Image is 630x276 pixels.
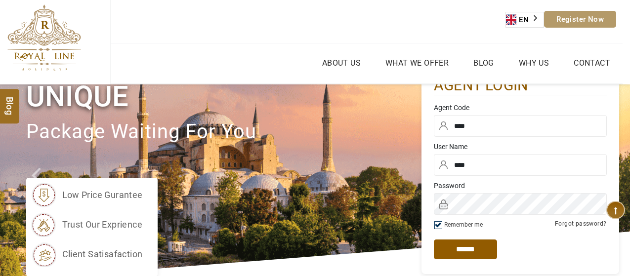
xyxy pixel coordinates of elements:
li: trust our exprience [31,212,143,237]
label: Remember me [444,221,483,228]
aside: Language selected: English [505,12,544,28]
label: User Name [434,142,607,152]
h2: agent login [434,76,607,95]
div: Language [505,12,544,28]
a: About Us [320,56,363,70]
a: Why Us [516,56,551,70]
a: Blog [471,56,497,70]
a: Forgot password? [555,220,606,227]
img: The Royal Line Holidays [7,4,81,71]
p: package waiting for you [26,116,421,149]
label: Password [434,181,607,191]
a: Contact [571,56,613,70]
a: What we Offer [383,56,451,70]
li: client satisafaction [31,242,143,267]
a: EN [506,12,544,27]
h1: Unique [26,78,421,115]
a: Register Now [544,11,616,28]
label: Agent Code [434,103,607,113]
span: Blog [3,97,16,105]
li: low price gurantee [31,183,143,207]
